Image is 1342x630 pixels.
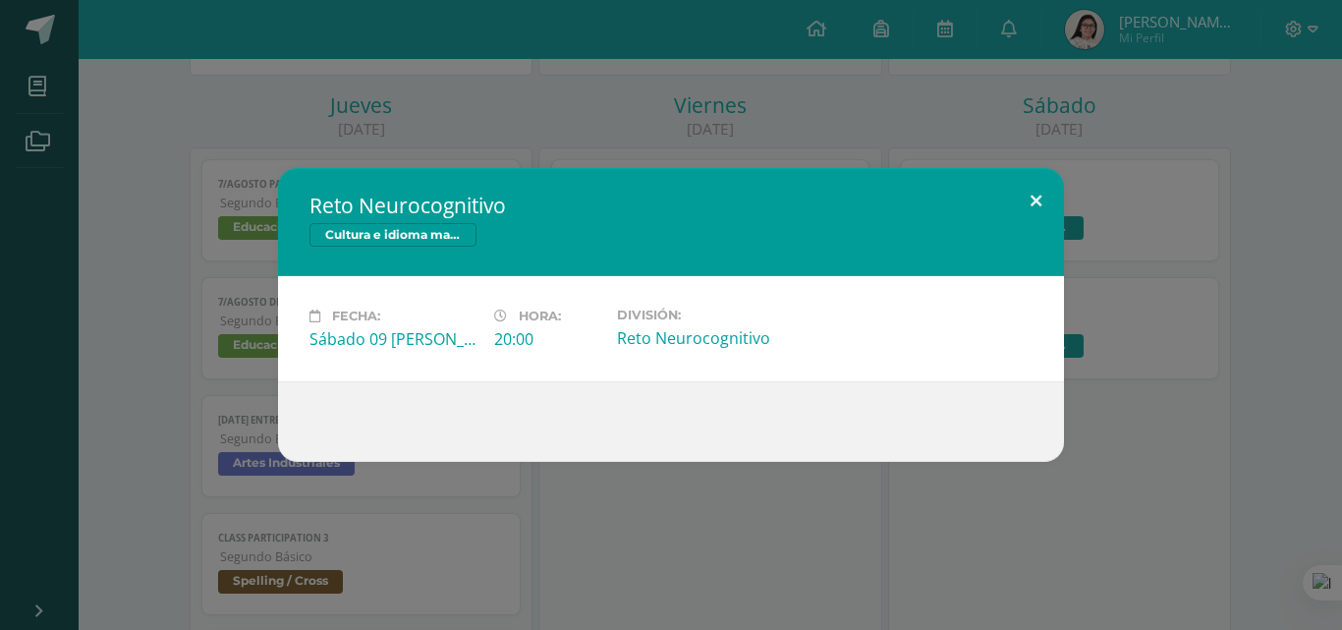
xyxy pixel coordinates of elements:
[309,192,1033,219] h2: Reto Neurocognitivo
[1008,168,1064,235] button: Close (Esc)
[309,328,478,350] div: Sábado 09 [PERSON_NAME]
[519,309,561,323] span: Hora:
[617,327,786,349] div: Reto Neurocognitivo
[494,328,601,350] div: 20:00
[309,223,476,247] span: Cultura e idioma maya
[617,308,786,322] label: División:
[332,309,380,323] span: Fecha:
